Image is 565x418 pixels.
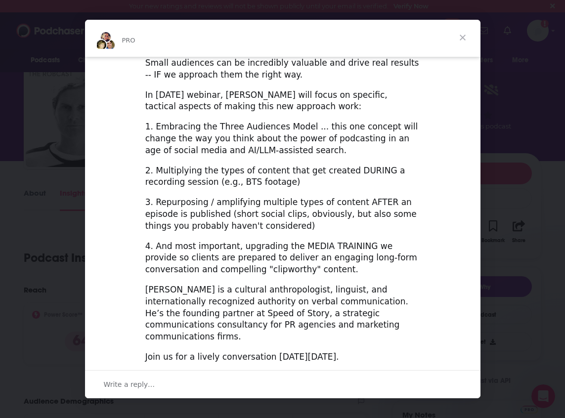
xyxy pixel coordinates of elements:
[104,39,116,51] img: Dave avatar
[122,37,135,44] span: PRO
[104,378,155,391] span: Write a reply…
[145,241,420,276] div: 4. And most important, upgrading the MEDIA TRAINING we provide so clients are prepared to deliver...
[145,89,420,113] div: In [DATE] webinar, [PERSON_NAME] will focus on specific, tactical aspects of making this new appr...
[445,20,480,55] span: Close
[145,351,420,363] div: Join us for a lively conversation [DATE][DATE].
[100,31,112,43] img: Sydney avatar
[145,57,420,81] div: Small audiences can be incredibly valuable and drive real results -- IF we approach them the righ...
[145,121,420,156] div: 1. Embracing the Three Audiences Model ... this one concept will change the way you think about t...
[145,197,420,232] div: 3. Repurposing / amplifying multiple types of content AFTER an episode is published (short social...
[145,284,420,343] div: [PERSON_NAME] is a cultural anthropologist, linguist, and internationally recognized authority on...
[95,39,107,51] img: Barbara avatar
[145,165,420,189] div: 2. Multiplying the types of content that get created DURING a recording session (e.g., BTS footage)
[85,370,480,398] div: Open conversation and reply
